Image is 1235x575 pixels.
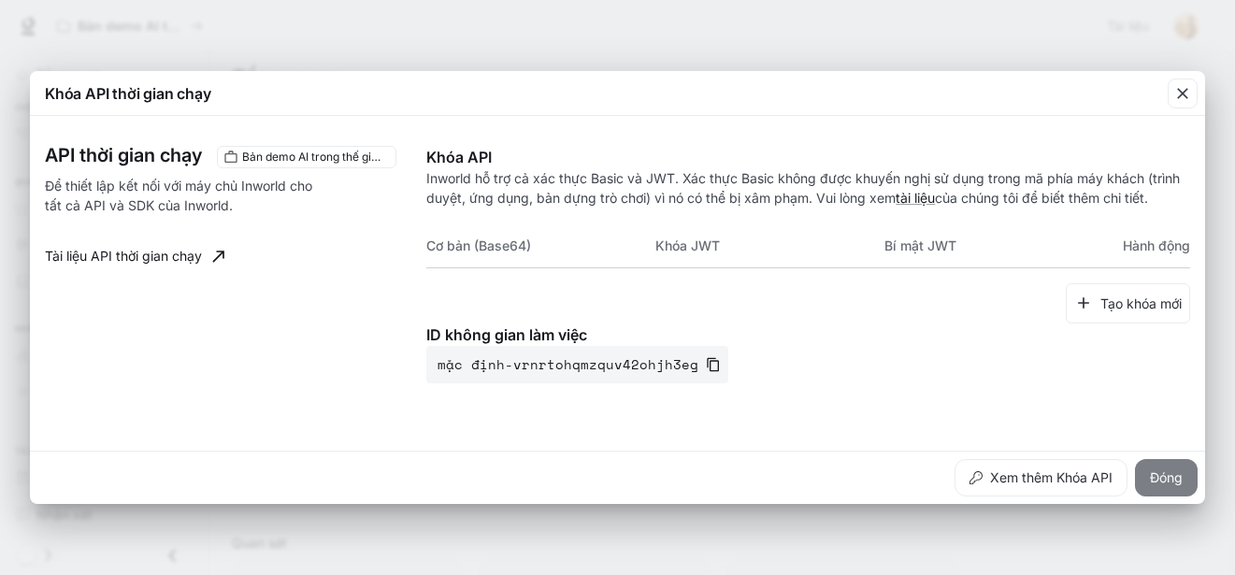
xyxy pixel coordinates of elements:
font: API thời gian chạy [45,144,202,166]
font: Cơ bản (Base64) [426,237,531,253]
a: tài liệu [896,190,935,206]
font: Khóa API [426,148,492,166]
font: Inworld hỗ trợ cả xác thực Basic và JWT. Xác thực Basic không được khuyến nghị sử dụng trong mã p... [426,170,1180,206]
div: Các phím này sẽ chỉ áp dụng cho không gian làm việc hiện tại của bạn [217,146,396,168]
font: Khóa API thời gian chạy [45,84,210,103]
font: Tạo khóa mới [1100,295,1182,310]
font: Tài liệu API thời gian chạy [45,248,202,264]
button: Xem thêm Khóa API [955,459,1127,496]
font: của chúng tôi để biết thêm chi tiết. [935,190,1148,206]
font: Bí mật JWT [884,237,956,253]
font: Đóng [1150,469,1183,485]
button: Tạo khóa mới [1066,283,1190,323]
font: Xem thêm Khóa API [990,469,1113,485]
font: Bản demo AI trong thế giới thực [242,150,407,164]
font: Hành động [1123,237,1190,253]
a: Tài liệu API thời gian chạy [37,237,232,275]
button: Đóng [1135,459,1198,496]
font: Khóa JWT [655,237,720,253]
font: ID không gian làm việc [426,325,587,344]
font: mặc định-vrnrtohqmzquv42ohjh3eg [438,354,698,374]
button: mặc định-vrnrtohqmzquv42ohjh3eg [426,346,728,383]
font: Để thiết lập kết nối với máy chủ Inworld cho tất cả API và SDK của Inworld. [45,178,312,213]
